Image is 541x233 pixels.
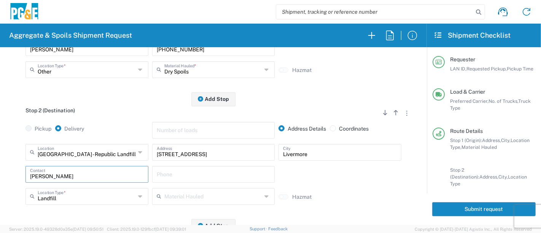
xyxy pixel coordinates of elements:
[330,125,369,132] label: Coordinates
[498,174,508,180] span: City,
[501,137,511,143] span: City,
[191,219,235,233] button: Add Stop
[292,193,312,200] label: Hazmat
[432,202,536,216] button: Submit request
[191,92,235,106] button: Add Stop
[450,167,479,180] span: Stop 2 (Destination):
[461,144,497,150] span: Material Hauled
[450,56,475,62] span: Requester
[450,89,485,95] span: Load & Carrier
[482,137,501,143] span: Address,
[268,227,288,231] a: Feedback
[9,3,40,21] img: pge
[466,66,507,72] span: Requested Pickup,
[73,227,103,231] span: [DATE] 09:50:51
[507,66,533,72] span: Pickup Time
[292,67,312,73] label: Hazmat
[250,227,269,231] a: Support
[450,98,488,104] span: Preferred Carrier,
[9,227,103,231] span: Server: 2025.19.0-49328d0a35e
[434,31,511,40] h2: Shipment Checklist
[278,125,326,132] label: Address Details
[155,227,186,231] span: [DATE] 09:39:01
[450,128,483,134] span: Route Details
[107,227,186,231] span: Client: 2025.19.0-129fbcf
[9,31,132,40] h2: Aggregate & Spoils Shipment Request
[488,98,518,104] span: No. of Trucks,
[276,5,473,19] input: Shipment, tracking or reference number
[479,174,498,180] span: Address,
[25,107,75,113] span: Stop 2 (Destination)
[415,226,532,233] span: Copyright © [DATE]-[DATE] Agistix Inc., All Rights Reserved
[450,137,482,143] span: Stop 1 (Origin):
[450,66,466,72] span: LAN ID,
